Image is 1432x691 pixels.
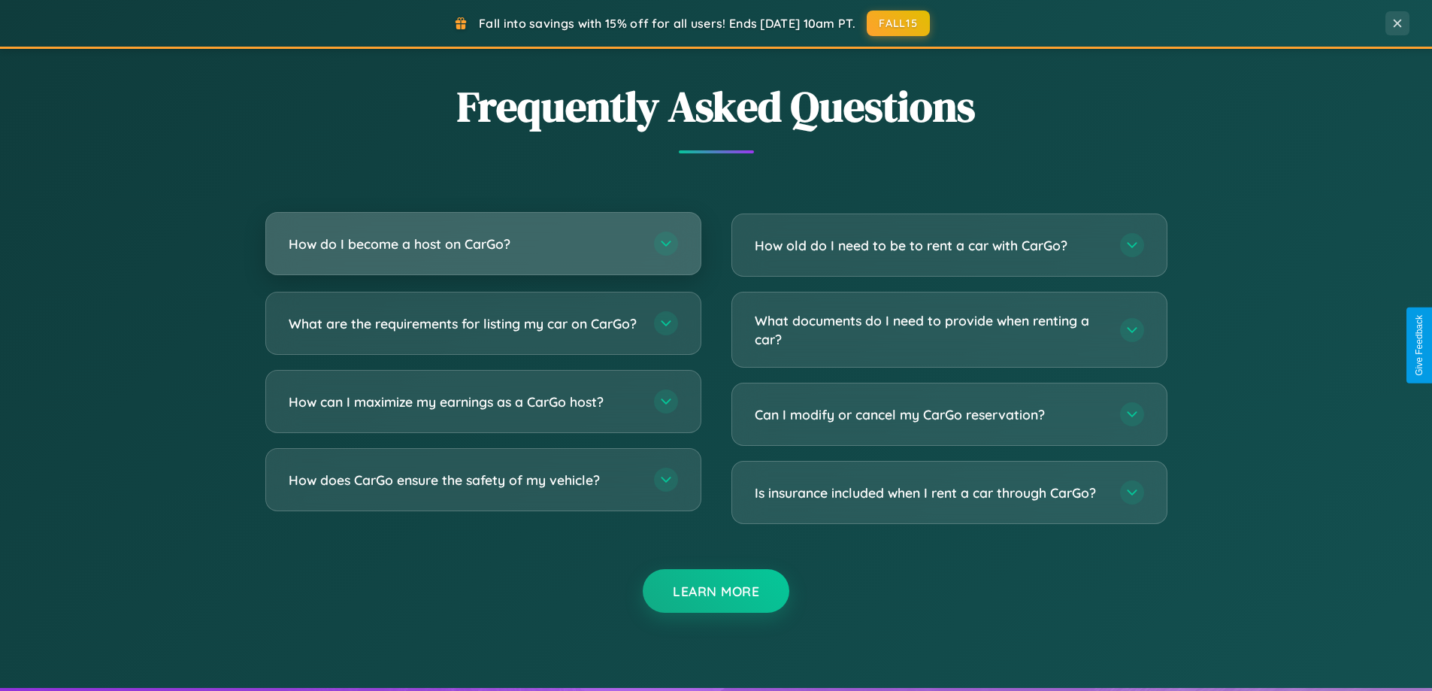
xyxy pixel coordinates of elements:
[755,483,1105,502] h3: Is insurance included when I rent a car through CarGo?
[289,392,639,411] h3: How can I maximize my earnings as a CarGo host?
[643,569,789,613] button: Learn More
[755,405,1105,424] h3: Can I modify or cancel my CarGo reservation?
[289,314,639,333] h3: What are the requirements for listing my car on CarGo?
[755,311,1105,348] h3: What documents do I need to provide when renting a car?
[289,235,639,253] h3: How do I become a host on CarGo?
[1414,315,1424,376] div: Give Feedback
[265,77,1167,135] h2: Frequently Asked Questions
[867,11,930,36] button: FALL15
[289,471,639,489] h3: How does CarGo ensure the safety of my vehicle?
[755,236,1105,255] h3: How old do I need to be to rent a car with CarGo?
[479,16,855,31] span: Fall into savings with 15% off for all users! Ends [DATE] 10am PT.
